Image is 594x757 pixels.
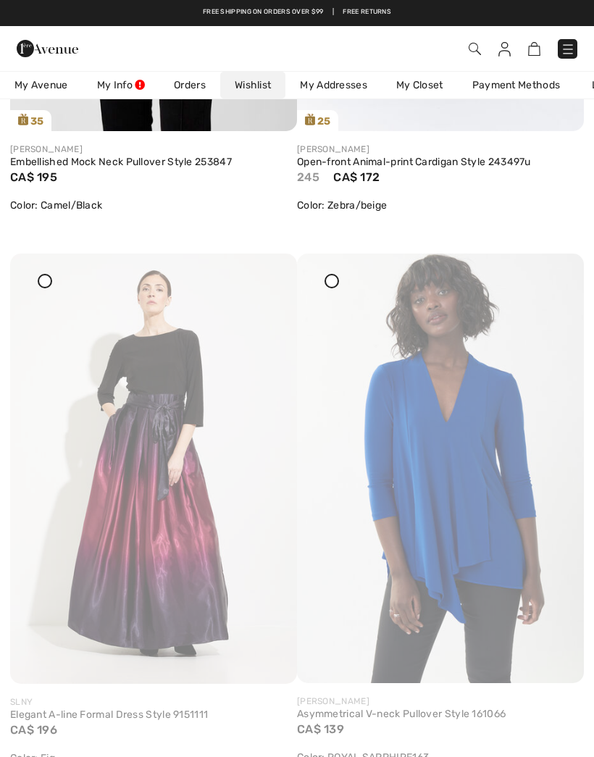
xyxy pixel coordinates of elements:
span: CA$ 196 [10,723,57,737]
a: Payment Methods [458,72,575,99]
a: Orders [159,72,220,99]
a: Embellished Mock Neck Pullover Style 253847 [10,156,297,169]
a: My Info [83,72,159,99]
div: [PERSON_NAME] [297,143,584,156]
a: Wishlist [220,72,285,99]
span: | [332,7,334,17]
div: Color: Camel/Black [10,198,297,213]
div: [PERSON_NAME] [297,695,584,708]
div: SLNY [10,695,297,708]
span: CA$ 172 [333,170,380,184]
a: Elegant A-line Formal Dress Style 9151111 [10,708,297,722]
img: joseph-ribkoff-tops-royal-sapphire163_161066p2_2d1d_search.jpg [297,254,584,683]
img: Search [469,43,481,55]
img: Shopping Bag [528,42,540,56]
a: Free Returns [343,7,391,17]
a: My Closet [382,72,458,99]
img: Menu [561,42,575,57]
a: Open-front Animal-print Cardigan Style 243497u [297,156,584,169]
span: My Avenue [14,78,68,93]
span: CA$ 139 [297,722,344,736]
a: 1ère Avenue [17,41,78,54]
span: 245 [297,170,319,184]
a: My Addresses [285,72,382,99]
img: 1ère Avenue [17,34,78,63]
div: Color: Zebra/beige [297,198,584,213]
img: My Info [498,42,511,57]
span: CA$ 195 [10,170,57,184]
a: Asymmetrical V-neck Pullover Style 161066 [297,708,584,721]
img: slny-dresses-jumpsuits-fig_9151111a1_591b_search.jpg [10,254,297,684]
div: [PERSON_NAME] [10,143,297,156]
a: Free shipping on orders over $99 [203,7,324,17]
